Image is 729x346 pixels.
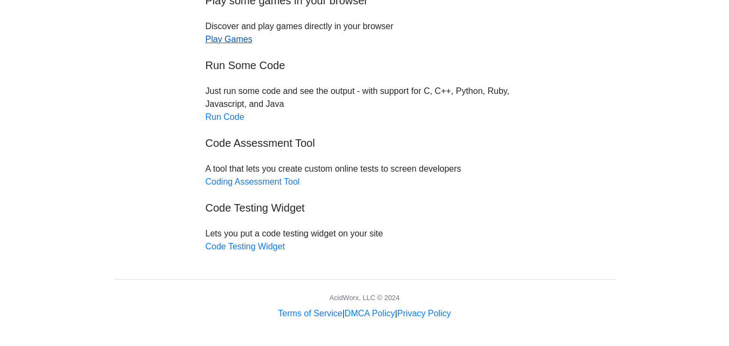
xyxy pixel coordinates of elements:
a: DMCA Policy [345,309,395,318]
h5: Code Testing Widget [206,201,524,214]
a: Terms of Service [278,309,342,318]
div: | | [278,307,451,320]
a: Coding Assessment Tool [206,177,300,186]
a: Privacy Policy [397,309,451,318]
a: Play Games [206,35,253,44]
h5: Run Some Code [206,59,524,72]
div: AcidWorx, LLC © 2024 [329,293,399,303]
a: Code Testing Widget [206,242,285,251]
h5: Code Assessment Tool [206,137,524,150]
a: Run Code [206,112,244,121]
